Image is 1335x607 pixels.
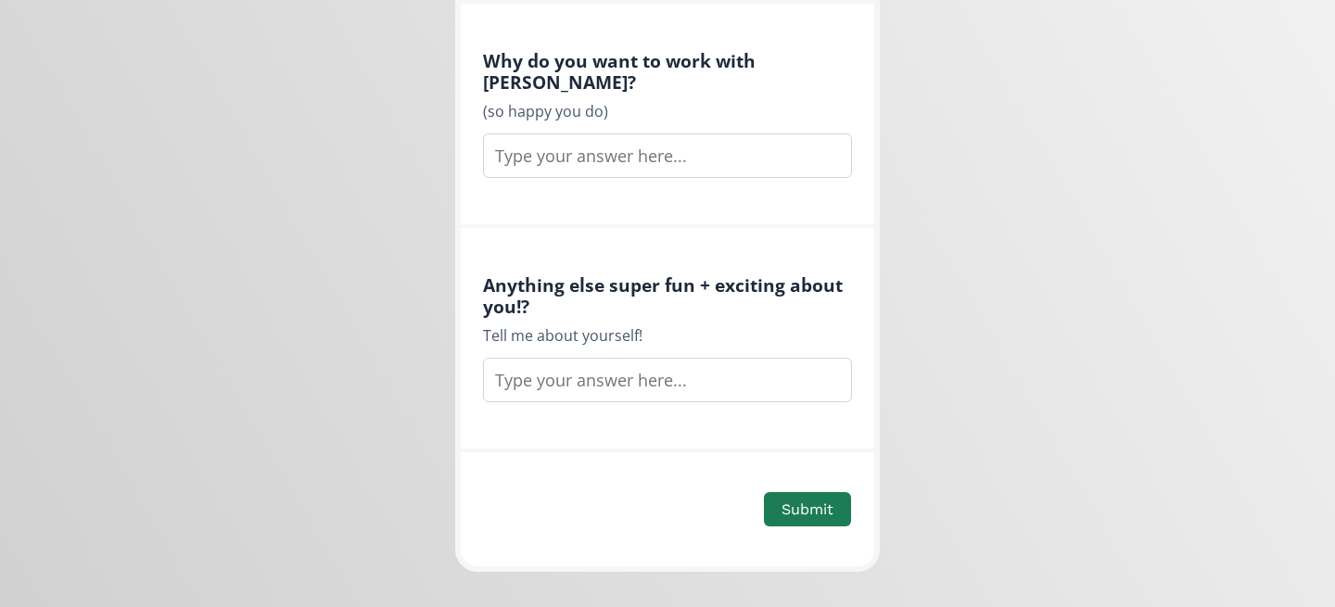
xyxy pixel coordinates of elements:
h4: Why do you want to work with [PERSON_NAME]? [483,50,852,93]
div: (so happy you do) [483,100,852,122]
input: Type your answer here... [483,133,852,178]
button: Submit [764,492,851,526]
div: Tell me about yourself! [483,324,852,347]
h4: Anything else super fun + exciting about you!? [483,274,852,317]
input: Type your answer here... [483,358,852,402]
